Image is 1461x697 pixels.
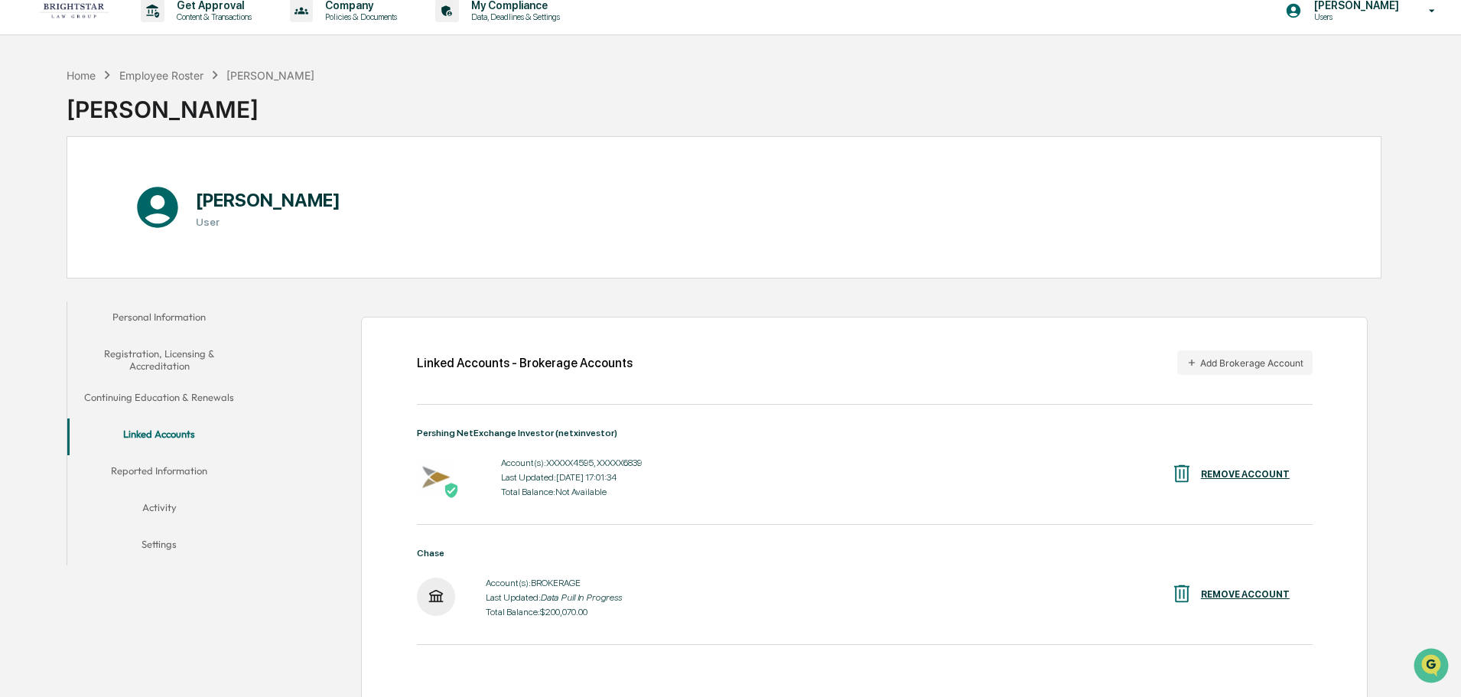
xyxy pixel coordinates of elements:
p: Users [1302,11,1407,22]
img: REMOVE ACCOUNT [1170,462,1193,485]
div: Pershing NetExchange Investor (netxinvestor) [417,428,1313,438]
iframe: Open customer support [1412,647,1453,688]
a: 🗄️Attestations [105,187,196,214]
img: Active [444,483,459,498]
div: 🔎 [15,223,28,236]
p: Data, Deadlines & Settings [459,11,568,22]
div: 🗄️ [111,194,123,207]
div: Chase [417,548,1313,559]
div: REMOVE ACCOUNT [1201,589,1290,600]
img: Chase - Data Pull In Progress [417,578,455,616]
img: Pershing NetExchange Investor (netxinvestor) - Active [417,458,455,496]
button: Registration, Licensing & Accreditation [67,338,251,382]
a: 🔎Data Lookup [9,216,102,243]
div: Total Balance: Not Available [501,487,642,497]
img: REMOVE ACCOUNT [1170,582,1193,605]
h3: User [196,216,340,228]
div: Account(s): BROKERAGE [486,578,622,588]
button: Linked Accounts [67,419,251,455]
p: How can we help? [15,32,278,57]
p: Content & Transactions [164,11,259,22]
span: Pylon [152,259,185,271]
a: 🖐️Preclearance [9,187,105,214]
span: Attestations [126,193,190,208]
p: Policies & Documents [313,11,405,22]
img: logo [37,2,110,19]
div: Account(s): XXXXX4595, XXXXX6839 [501,458,642,468]
a: Powered byPylon [108,259,185,271]
h1: [PERSON_NAME] [196,189,340,211]
div: REMOVE ACCOUNT [1201,469,1290,480]
div: Linked Accounts - Brokerage Accounts [417,356,633,370]
span: Preclearance [31,193,99,208]
button: Reported Information [67,455,251,492]
div: [PERSON_NAME] [226,69,314,82]
div: secondary tabs example [67,301,251,565]
div: Total Balance: $200,070.00 [486,607,622,617]
div: Last Updated: [486,592,622,603]
button: Settings [67,529,251,565]
div: 🖐️ [15,194,28,207]
div: We're available if you need us! [52,132,194,145]
div: Home [67,69,96,82]
button: Continuing Education & Renewals [67,382,251,419]
img: 1746055101610-c473b297-6a78-478c-a979-82029cc54cd1 [15,117,43,145]
button: Activity [67,492,251,529]
div: Employee Roster [119,69,203,82]
i: Data Pull In Progress [541,592,622,603]
div: [PERSON_NAME] [67,83,314,123]
button: Start new chat [260,122,278,140]
div: Last Updated: [DATE] 17:01:34 [501,472,642,483]
button: Add Brokerage Account [1177,350,1313,375]
div: Start new chat [52,117,251,132]
button: Personal Information [67,301,251,338]
span: Data Lookup [31,222,96,237]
